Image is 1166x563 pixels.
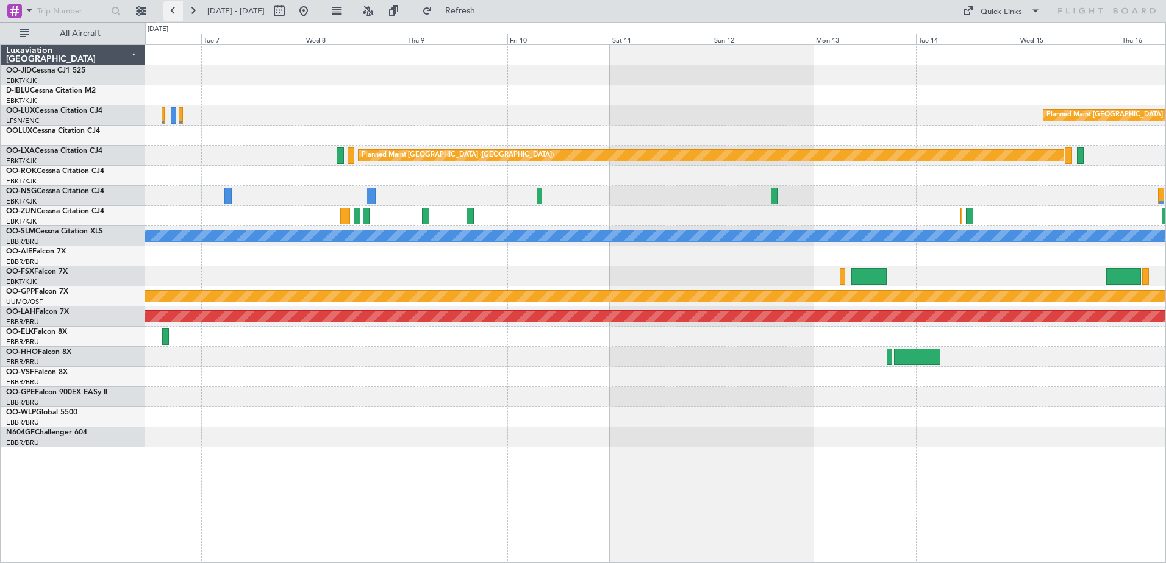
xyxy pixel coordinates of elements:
span: OO-VSF [6,369,34,376]
a: EBBR/BRU [6,438,39,447]
div: Tue 14 [916,34,1018,44]
div: Mon 13 [814,34,915,44]
a: EBBR/BRU [6,358,39,367]
a: OO-HHOFalcon 8X [6,349,71,356]
div: Thu 9 [406,34,507,44]
button: Refresh [417,1,490,21]
a: N604GFChallenger 604 [6,429,87,436]
a: OO-GPPFalcon 7X [6,288,68,296]
a: OOLUXCessna Citation CJ4 [6,127,100,135]
div: Wed 15 [1018,34,1120,44]
span: OO-GPP [6,288,35,296]
a: LFSN/ENC [6,116,40,126]
div: Quick Links [981,6,1022,18]
span: OO-JID [6,67,32,74]
a: OO-LUXCessna Citation CJ4 [6,107,102,115]
span: OOLUX [6,127,32,135]
span: OO-NSG [6,188,37,195]
a: OO-ZUNCessna Citation CJ4 [6,208,104,215]
div: Sat 11 [610,34,712,44]
span: OO-FSX [6,268,34,275]
button: All Aircraft [13,24,132,43]
a: OO-SLMCessna Citation XLS [6,228,103,235]
span: OO-SLM [6,228,35,235]
span: D-IBLU [6,87,30,94]
a: D-IBLUCessna Citation M2 [6,87,96,94]
a: EBBR/BRU [6,257,39,266]
span: OO-AIE [6,248,32,255]
a: OO-AIEFalcon 7X [6,248,66,255]
span: OO-ROK [6,168,37,175]
span: N604GF [6,429,35,436]
div: Tue 7 [201,34,303,44]
a: OO-NSGCessna Citation CJ4 [6,188,104,195]
a: EBBR/BRU [6,398,39,407]
a: EBBR/BRU [6,317,39,327]
a: EBKT/KJK [6,197,37,206]
div: Fri 10 [507,34,609,44]
div: Mon 6 [99,34,201,44]
span: Refresh [435,7,486,15]
div: Planned Maint [GEOGRAPHIC_DATA] ([GEOGRAPHIC_DATA]) [362,146,554,165]
a: EBBR/BRU [6,338,39,347]
span: OO-LXA [6,147,35,155]
a: EBBR/BRU [6,237,39,246]
span: OO-ZUN [6,208,37,215]
div: Wed 8 [304,34,406,44]
a: EBBR/BRU [6,418,39,427]
a: OO-GPEFalcon 900EX EASy II [6,389,107,396]
a: EBKT/KJK [6,277,37,286]
a: OO-LAHFalcon 7X [6,308,69,316]
a: EBKT/KJK [6,217,37,226]
span: OO-HHO [6,349,38,356]
a: EBKT/KJK [6,177,37,186]
button: Quick Links [956,1,1046,21]
span: OO-GPE [6,389,35,396]
a: EBBR/BRU [6,378,39,387]
a: EBKT/KJK [6,76,37,85]
div: Sun 12 [712,34,814,44]
a: OO-JIDCessna CJ1 525 [6,67,85,74]
span: [DATE] - [DATE] [207,5,265,16]
div: [DATE] [148,24,168,35]
a: OO-WLPGlobal 5500 [6,409,77,416]
span: OO-LAH [6,308,35,316]
span: All Aircraft [32,29,129,38]
a: OO-ELKFalcon 8X [6,328,67,336]
input: Trip Number [37,2,107,20]
a: OO-LXACessna Citation CJ4 [6,147,102,155]
a: OO-ROKCessna Citation CJ4 [6,168,104,175]
span: OO-LUX [6,107,35,115]
a: EBKT/KJK [6,96,37,105]
a: OO-VSFFalcon 8X [6,369,68,376]
span: OO-WLP [6,409,36,416]
a: OO-FSXFalcon 7X [6,268,68,275]
a: UUMO/OSF [6,297,43,306]
span: OO-ELK [6,328,34,336]
a: EBKT/KJK [6,157,37,166]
